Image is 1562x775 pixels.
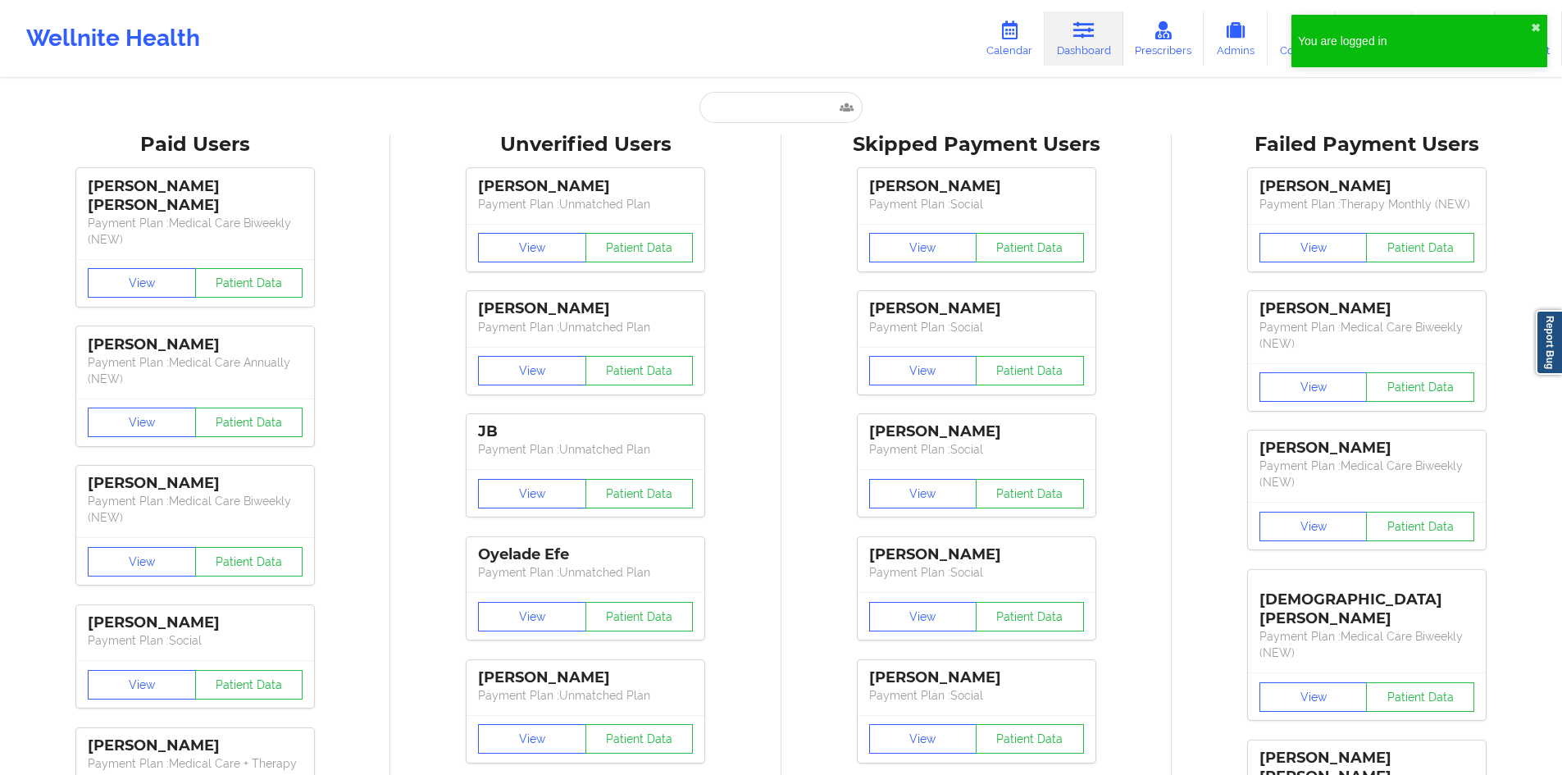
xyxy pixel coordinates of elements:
[1259,319,1474,352] p: Payment Plan : Medical Care Biweekly (NEW)
[195,408,303,437] button: Patient Data
[1366,682,1474,712] button: Patient Data
[869,196,1084,212] p: Payment Plan : Social
[1259,233,1368,262] button: View
[1123,11,1205,66] a: Prescribers
[869,422,1084,441] div: [PERSON_NAME]
[478,177,693,196] div: [PERSON_NAME]
[88,613,303,632] div: [PERSON_NAME]
[1045,11,1123,66] a: Dashboard
[1204,11,1268,66] a: Admins
[585,233,694,262] button: Patient Data
[585,724,694,754] button: Patient Data
[88,268,196,298] button: View
[1531,21,1541,34] button: close
[869,724,977,754] button: View
[478,545,693,564] div: Oyelade Efe
[478,196,693,212] p: Payment Plan : Unmatched Plan
[478,724,586,754] button: View
[195,547,303,577] button: Patient Data
[88,632,303,649] p: Payment Plan : Social
[1259,682,1368,712] button: View
[1259,512,1368,541] button: View
[869,479,977,508] button: View
[869,356,977,385] button: View
[1268,11,1336,66] a: Coaches
[478,564,693,581] p: Payment Plan : Unmatched Plan
[1259,458,1474,490] p: Payment Plan : Medical Care Biweekly (NEW)
[976,233,1084,262] button: Patient Data
[478,422,693,441] div: JB
[1366,372,1474,402] button: Patient Data
[976,356,1084,385] button: Patient Data
[478,479,586,508] button: View
[1259,196,1474,212] p: Payment Plan : Therapy Monthly (NEW)
[88,547,196,577] button: View
[869,545,1084,564] div: [PERSON_NAME]
[976,479,1084,508] button: Patient Data
[478,441,693,458] p: Payment Plan : Unmatched Plan
[869,687,1084,704] p: Payment Plan : Social
[585,479,694,508] button: Patient Data
[869,602,977,631] button: View
[478,356,586,385] button: View
[88,215,303,248] p: Payment Plan : Medical Care Biweekly (NEW)
[1298,33,1531,49] div: You are logged in
[976,724,1084,754] button: Patient Data
[1536,310,1562,375] a: Report Bug
[88,335,303,354] div: [PERSON_NAME]
[88,736,303,755] div: [PERSON_NAME]
[869,177,1084,196] div: [PERSON_NAME]
[88,474,303,493] div: [PERSON_NAME]
[585,356,694,385] button: Patient Data
[88,354,303,387] p: Payment Plan : Medical Care Annually (NEW)
[1259,578,1474,628] div: [DEMOGRAPHIC_DATA][PERSON_NAME]
[88,408,196,437] button: View
[478,299,693,318] div: [PERSON_NAME]
[869,299,1084,318] div: [PERSON_NAME]
[1259,299,1474,318] div: [PERSON_NAME]
[1366,512,1474,541] button: Patient Data
[869,668,1084,687] div: [PERSON_NAME]
[585,602,694,631] button: Patient Data
[974,11,1045,66] a: Calendar
[1183,132,1551,157] div: Failed Payment Users
[478,602,586,631] button: View
[869,441,1084,458] p: Payment Plan : Social
[195,670,303,700] button: Patient Data
[793,132,1160,157] div: Skipped Payment Users
[402,132,769,157] div: Unverified Users
[88,670,196,700] button: View
[1259,372,1368,402] button: View
[1366,233,1474,262] button: Patient Data
[869,319,1084,335] p: Payment Plan : Social
[478,687,693,704] p: Payment Plan : Unmatched Plan
[478,668,693,687] div: [PERSON_NAME]
[478,233,586,262] button: View
[1259,439,1474,458] div: [PERSON_NAME]
[88,177,303,215] div: [PERSON_NAME] [PERSON_NAME]
[88,493,303,526] p: Payment Plan : Medical Care Biweekly (NEW)
[478,319,693,335] p: Payment Plan : Unmatched Plan
[1259,628,1474,661] p: Payment Plan : Medical Care Biweekly (NEW)
[11,132,379,157] div: Paid Users
[976,602,1084,631] button: Patient Data
[195,268,303,298] button: Patient Data
[869,564,1084,581] p: Payment Plan : Social
[869,233,977,262] button: View
[1259,177,1474,196] div: [PERSON_NAME]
